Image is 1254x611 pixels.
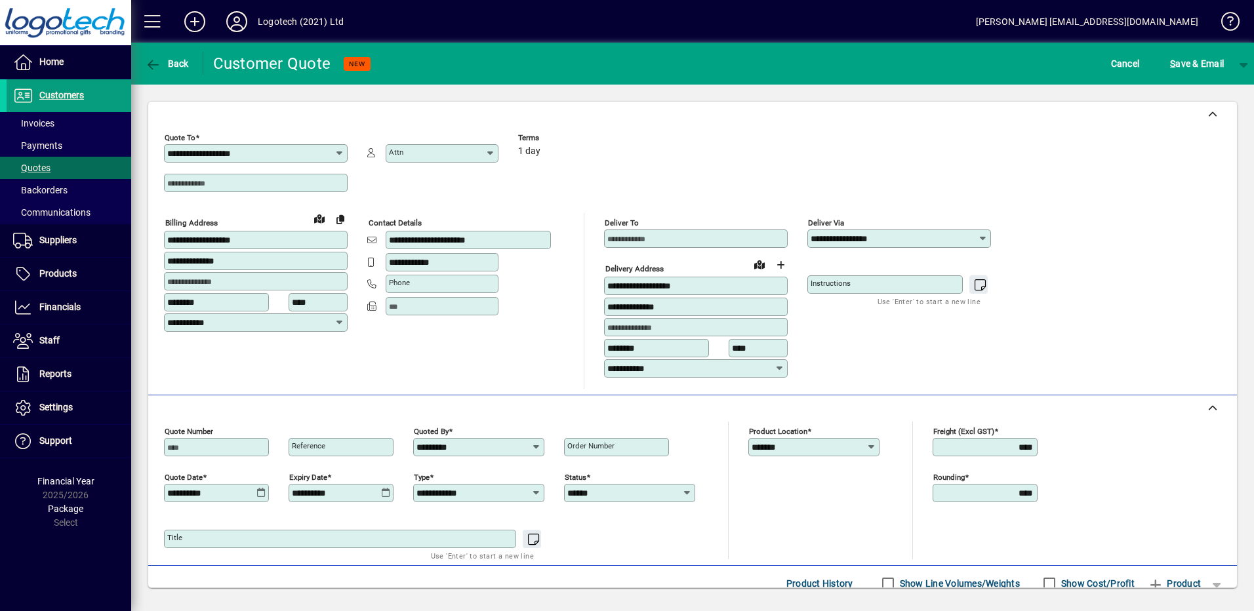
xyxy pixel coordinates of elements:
mat-label: Deliver To [605,218,639,227]
mat-label: Instructions [811,279,851,288]
mat-label: Reference [292,441,325,450]
mat-label: Type [414,472,430,481]
span: Suppliers [39,235,77,245]
mat-label: Quote To [165,133,195,142]
span: Home [39,56,64,67]
mat-hint: Use 'Enter' to start a new line [431,548,534,563]
span: Package [48,503,83,514]
mat-label: Product location [749,426,807,435]
button: Add [174,10,216,33]
span: Backorders [13,185,68,195]
mat-label: Freight (excl GST) [933,426,994,435]
span: Product [1148,573,1201,594]
button: Product [1141,572,1207,595]
app-page-header-button: Back [131,52,203,75]
span: 1 day [518,146,540,157]
mat-hint: Use 'Enter' to start a new line [878,294,981,309]
span: Communications [13,207,91,218]
span: Products [39,268,77,279]
div: [PERSON_NAME] [EMAIL_ADDRESS][DOMAIN_NAME] [976,11,1198,32]
mat-label: Deliver via [808,218,844,227]
span: Support [39,435,72,446]
a: Quotes [7,157,131,179]
span: Settings [39,402,73,412]
mat-label: Status [565,472,586,481]
mat-label: Quoted by [414,426,449,435]
span: Back [145,58,189,69]
a: Reports [7,358,131,391]
div: Customer Quote [213,53,331,74]
span: Payments [13,140,62,151]
a: Invoices [7,112,131,134]
mat-label: Quote number [165,426,213,435]
span: Customers [39,90,84,100]
label: Show Cost/Profit [1059,577,1135,590]
button: Product History [781,572,859,595]
a: Home [7,46,131,79]
a: Products [7,258,131,290]
a: Financials [7,291,131,324]
mat-label: Title [167,533,182,542]
mat-label: Attn [389,148,403,157]
span: Cancel [1111,53,1140,74]
span: Invoices [13,118,54,128]
button: Cancel [1108,52,1143,75]
a: Support [7,425,131,458]
a: Staff [7,325,131,357]
span: Quotes [13,163,51,173]
span: Staff [39,335,60,345]
mat-label: Expiry date [289,472,327,481]
a: Backorders [7,179,131,201]
a: Communications [7,201,131,224]
div: Logotech (2021) Ltd [258,11,344,32]
mat-label: Order number [567,441,615,450]
span: Reports [39,368,71,379]
span: Terms [518,134,597,142]
a: View on map [749,254,770,275]
a: Knowledge Base [1211,3,1238,45]
button: Profile [216,10,258,33]
button: Copy to Delivery address [330,208,351,229]
span: S [1170,58,1175,69]
span: Financial Year [37,476,94,486]
span: Product History [786,573,853,594]
mat-label: Quote date [165,472,203,481]
span: ave & Email [1170,53,1224,74]
button: Back [142,52,192,75]
label: Show Line Volumes/Weights [897,577,1020,590]
a: Payments [7,134,131,157]
mat-label: Phone [389,278,410,287]
a: View on map [309,208,330,229]
a: Settings [7,391,131,424]
a: Suppliers [7,224,131,257]
span: Financials [39,302,81,312]
span: NEW [349,60,365,68]
button: Choose address [770,254,791,275]
mat-label: Rounding [933,472,965,481]
button: Save & Email [1163,52,1230,75]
